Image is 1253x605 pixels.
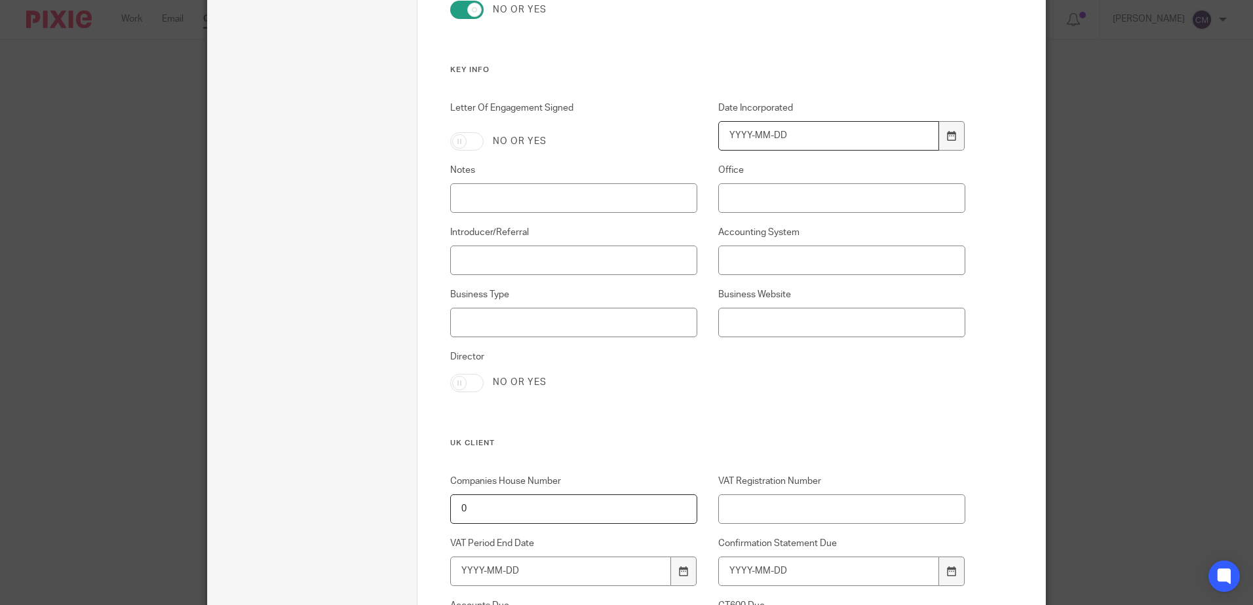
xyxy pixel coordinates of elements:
input: YYYY-MM-DD [450,557,672,586]
label: VAT Registration Number [718,475,966,488]
label: Office [718,164,966,177]
label: No or yes [493,376,547,389]
label: Date Incorporated [718,101,966,115]
label: VAT Period End Date [450,537,698,550]
label: Confirmation Statement Due [718,537,966,550]
label: Letter Of Engagement Signed [450,101,698,122]
label: Accounting System [718,226,966,239]
label: Business Type [450,288,698,301]
h3: UK Client [450,438,966,449]
label: No or yes [493,135,547,148]
input: YYYY-MM-DD [718,557,940,586]
label: Introducer/Referral [450,226,698,239]
label: Companies House Number [450,475,698,488]
h3: Key Info [450,65,966,75]
label: No or yes [493,3,547,16]
label: Business Website [718,288,966,301]
label: Director [450,350,698,363]
input: YYYY-MM-DD [718,121,940,151]
label: Notes [450,164,698,177]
